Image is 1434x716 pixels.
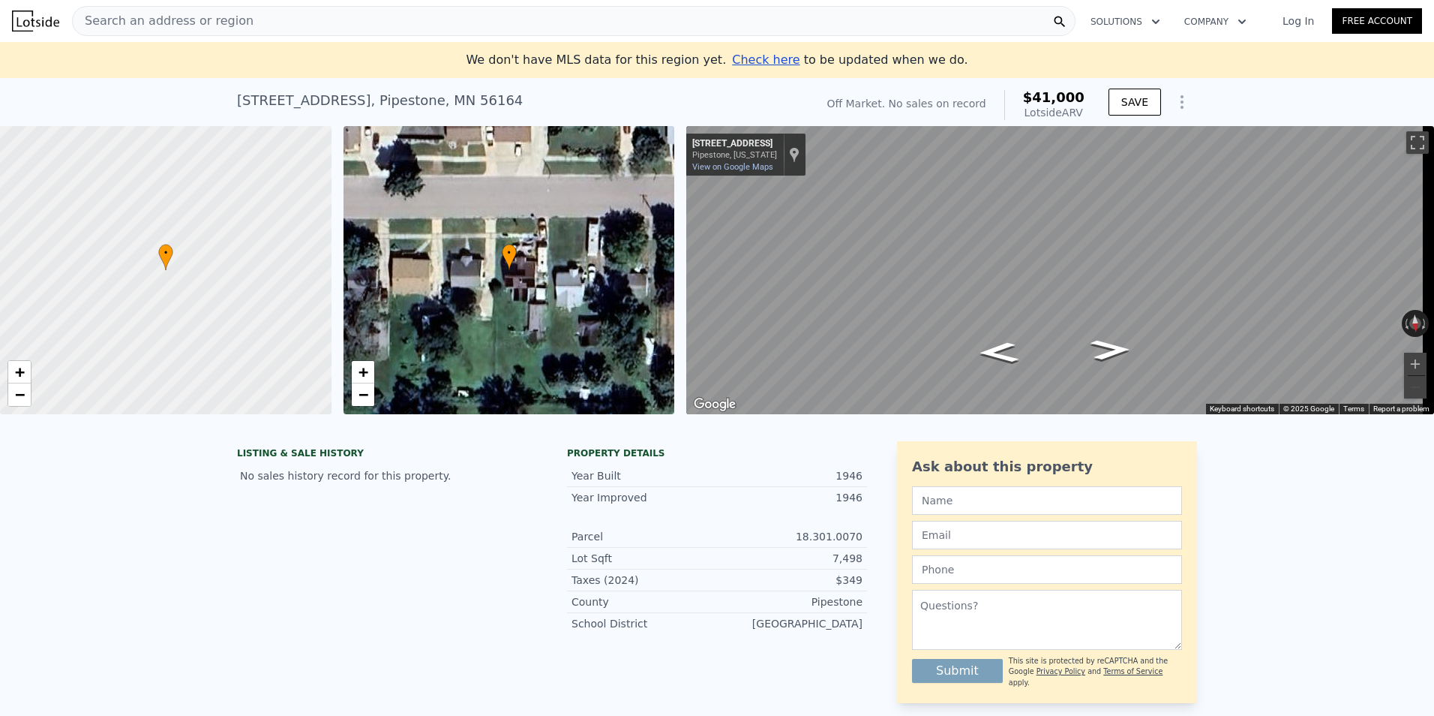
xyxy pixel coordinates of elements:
[1023,105,1084,120] div: Lotside ARV
[1421,310,1429,337] button: Rotate clockwise
[466,51,967,69] div: We don't have MLS data for this region yet.
[1009,656,1182,688] div: This site is protected by reCAPTCHA and the Google and apply.
[692,162,773,172] a: View on Google Maps
[1023,89,1084,105] span: $41,000
[717,573,862,588] div: $349
[732,51,967,69] div: to be updated when we do.
[1073,335,1147,365] path: Go West, 2nd St SW
[12,11,59,32] img: Lotside
[1343,405,1364,413] a: Terms
[8,361,31,384] a: Zoom in
[912,555,1182,584] input: Phone
[1172,8,1258,35] button: Company
[717,594,862,609] div: Pipestone
[352,384,374,406] a: Zoom out
[690,395,739,414] img: Google
[912,659,1003,683] button: Submit
[717,529,862,544] div: 18.301.0070
[502,244,517,270] div: •
[1404,376,1426,399] button: Zoom out
[1408,310,1421,338] button: Reset the view
[502,246,517,260] span: •
[15,385,25,404] span: −
[1406,131,1429,154] button: Toggle fullscreen view
[1264,14,1332,29] a: Log In
[571,551,717,566] div: Lot Sqft
[1402,310,1410,337] button: Rotate counterclockwise
[567,447,867,459] div: Property details
[1283,405,1334,413] span: © 2025 Google
[912,456,1182,477] div: Ask about this property
[690,395,739,414] a: Open this area in Google Maps (opens a new window)
[8,384,31,406] a: Zoom out
[571,594,717,609] div: County
[1078,8,1172,35] button: Solutions
[237,90,523,111] div: [STREET_ADDRESS] , Pipestone , MN 56164
[692,150,777,160] div: Pipestone, [US_STATE]
[717,490,862,505] div: 1946
[571,490,717,505] div: Year Improved
[789,146,799,163] a: Show location on map
[358,385,367,404] span: −
[1373,405,1429,413] a: Report a problem
[961,338,1036,368] path: Go East, 2nd St SW
[1036,667,1085,675] a: Privacy Policy
[717,616,862,631] div: [GEOGRAPHIC_DATA]
[15,363,25,381] span: +
[1103,667,1162,675] a: Terms of Service
[686,126,1434,414] div: Street View
[237,462,537,489] div: No sales history record for this property.
[352,361,374,384] a: Zoom in
[1404,353,1426,375] button: Zoom in
[571,468,717,483] div: Year Built
[717,468,862,483] div: 1946
[571,616,717,631] div: School District
[158,244,173,270] div: •
[717,551,862,566] div: 7,498
[692,138,777,150] div: [STREET_ADDRESS]
[686,126,1434,414] div: Map
[358,363,367,381] span: +
[1108,89,1161,116] button: SAVE
[1332,8,1422,34] a: Free Account
[912,521,1182,549] input: Email
[158,246,173,260] span: •
[73,12,253,30] span: Search an address or region
[571,573,717,588] div: Taxes (2024)
[912,486,1182,515] input: Name
[571,529,717,544] div: Parcel
[826,96,985,111] div: Off Market. No sales on record
[732,53,799,67] span: Check here
[1210,404,1274,414] button: Keyboard shortcuts
[1167,87,1197,117] button: Show Options
[237,447,537,462] div: LISTING & SALE HISTORY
